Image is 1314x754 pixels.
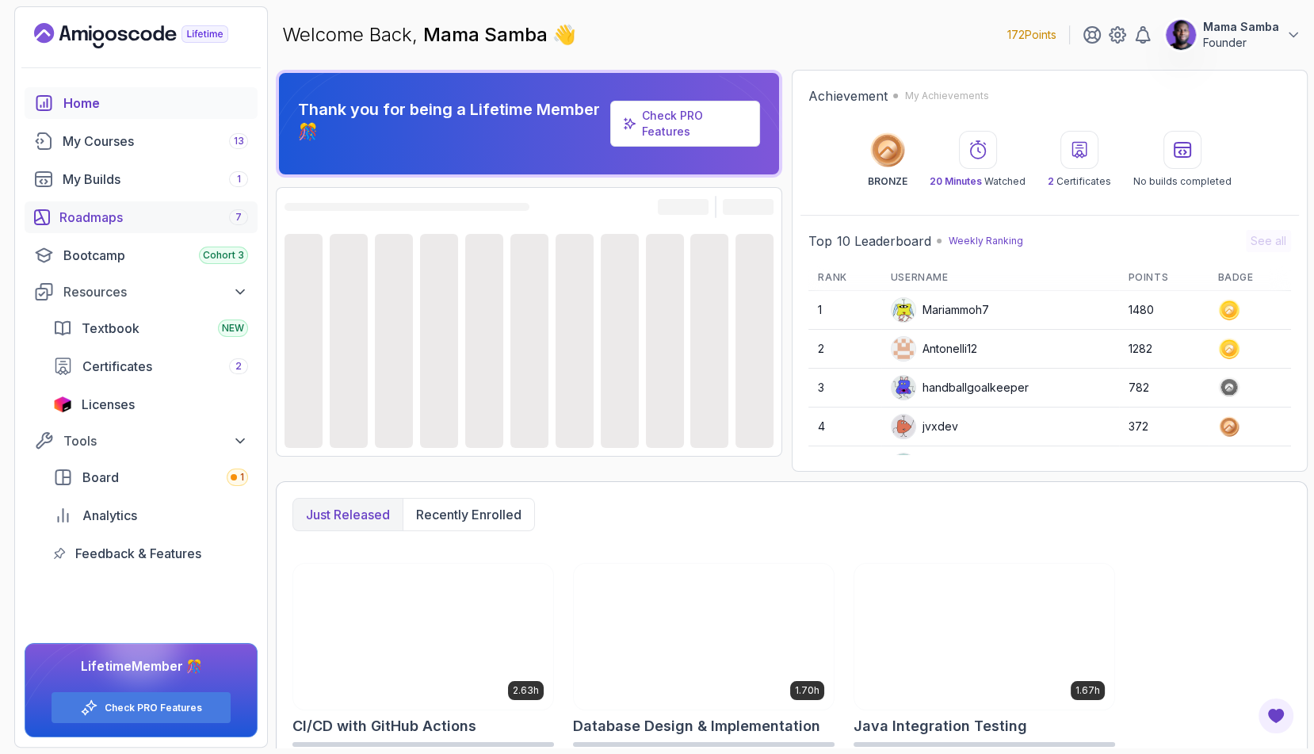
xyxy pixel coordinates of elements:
img: user profile image [892,337,915,361]
a: courses [25,125,258,157]
button: Recently enrolled [403,499,534,530]
a: roadmaps [25,201,258,233]
img: jetbrains icon [53,396,72,412]
p: BRONZE [868,175,907,188]
th: Badge [1209,265,1291,291]
a: textbook [44,312,258,344]
span: Cohort 3 [203,249,244,262]
a: board [44,461,258,493]
p: Thank you for being a Lifetime Member 🎊 [298,98,604,143]
a: Check PRO Features [610,101,761,147]
h2: Database Design & Implementation [573,715,820,737]
p: Welcome Back, [282,22,576,48]
img: user profile image [1166,20,1196,50]
img: default monster avatar [892,415,915,438]
div: My Builds [63,170,248,189]
td: 5 [808,446,880,485]
div: My Courses [63,132,248,151]
td: 1 [808,291,880,330]
span: Textbook [82,319,139,338]
a: builds [25,163,258,195]
a: licenses [44,388,258,420]
span: 👋 [552,22,576,48]
a: home [25,87,258,119]
td: 265 [1119,446,1209,485]
p: Weekly Ranking [948,235,1022,247]
img: default monster avatar [892,376,915,400]
span: Feedback & Features [75,544,201,563]
h2: Top 10 Leaderboard [808,232,930,251]
div: handballgoalkeeper [891,375,1029,400]
div: Resources [63,282,248,301]
p: Just released [306,505,390,524]
span: 1 [237,173,241,186]
button: Tools [25,427,258,455]
h2: Java Integration Testing [854,715,1027,737]
a: certificates [44,350,258,382]
p: 172 Points [1007,27,1056,43]
a: Check PRO Features [105,702,202,714]
h2: Achievement [808,86,887,105]
img: Database Design & Implementation card [574,564,834,710]
button: Check PRO Features [51,691,231,724]
span: Analytics [82,506,137,525]
p: Recently enrolled [416,505,521,524]
td: 1480 [1119,291,1209,330]
span: 2 [235,360,242,373]
td: 372 [1119,408,1209,446]
th: Rank [808,265,880,291]
span: 2 [1048,175,1054,187]
td: 3 [808,369,880,408]
button: user profile imageMama SambaFounder [1165,19,1301,51]
p: No builds completed [1133,175,1232,188]
span: Board [82,468,119,487]
button: Just released [293,499,403,530]
a: analytics [44,499,258,531]
div: Rionass [891,453,963,478]
td: 2 [808,330,880,369]
a: feedback [44,538,258,569]
div: Bootcamp [63,246,248,265]
p: 1.67h [1075,684,1100,697]
a: Check PRO Features [642,109,703,138]
span: Licenses [82,395,135,414]
span: NEW [222,322,244,335]
span: 13 [234,135,244,147]
h2: CI/CD with GitHub Actions [292,715,476,737]
div: Home [63,94,248,113]
img: user profile image [892,454,915,477]
div: Roadmaps [59,208,248,227]
img: CI/CD with GitHub Actions card [293,564,553,710]
div: jvxdev [891,414,958,439]
p: Mama Samba [1203,19,1279,35]
a: Landing page [34,23,265,48]
div: Mariammoh7 [891,297,989,323]
span: 1 [240,471,244,484]
p: 2.63h [513,684,539,697]
th: Points [1119,265,1209,291]
button: Open Feedback Button [1257,697,1295,735]
div: Tools [63,431,248,450]
span: Mama Samba [423,23,552,46]
a: bootcamp [25,239,258,271]
button: See all [1246,230,1291,252]
p: 1.70h [795,684,819,697]
img: default monster avatar [892,298,915,322]
span: 20 Minutes [930,175,982,187]
div: Antonelli12 [891,336,977,362]
td: 1282 [1119,330,1209,369]
span: 7 [235,211,242,224]
p: Watched [930,175,1026,188]
p: My Achievements [904,90,988,102]
button: Resources [25,277,258,306]
p: Founder [1203,35,1279,51]
span: Certificates [82,357,152,376]
td: 782 [1119,369,1209,408]
img: Java Integration Testing card [854,564,1114,710]
td: 4 [808,408,880,446]
th: Username [881,265,1119,291]
p: Certificates [1048,175,1111,188]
